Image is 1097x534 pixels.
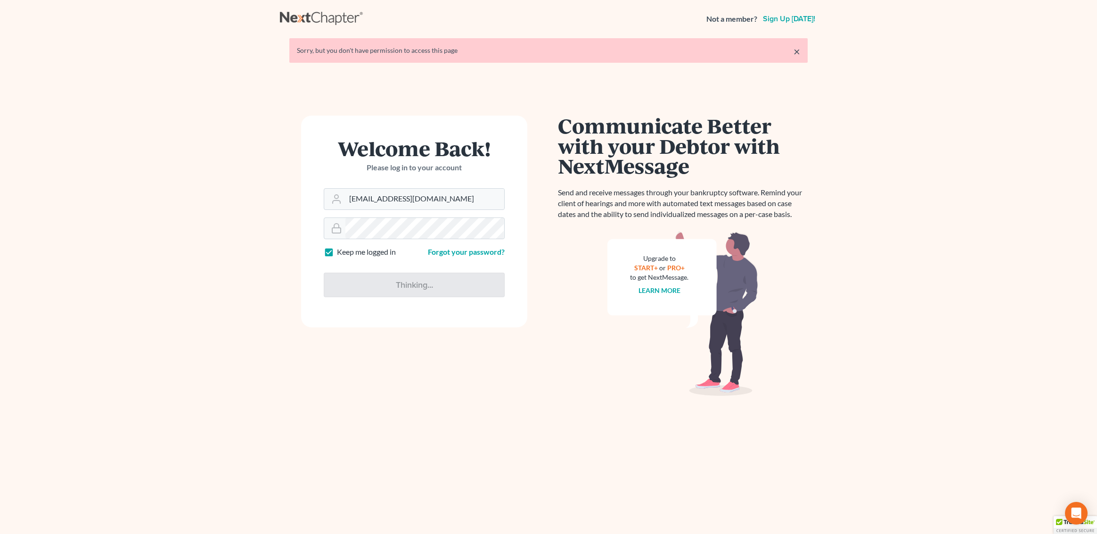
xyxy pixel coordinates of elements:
[1065,502,1088,525] div: Open Intercom Messenger
[634,264,658,272] a: START+
[630,273,688,282] div: to get NextMessage.
[659,264,666,272] span: or
[706,14,757,25] strong: Not a member?
[558,116,808,176] h1: Communicate Better with your Debtor with NextMessage
[428,247,505,256] a: Forgot your password?
[345,189,504,209] input: Email Address
[761,15,817,23] a: Sign up [DATE]!
[324,273,505,297] input: Thinking...
[607,231,758,396] img: nextmessage_bg-59042aed3d76b12b5cd301f8e5b87938c9018125f34e5fa2b7a6b67550977c72.svg
[794,46,800,57] a: ×
[639,286,680,294] a: Learn more
[324,138,505,159] h1: Welcome Back!
[630,254,688,263] div: Upgrade to
[667,264,685,272] a: PRO+
[324,162,505,173] p: Please log in to your account
[1054,516,1097,534] div: TrustedSite Certified
[337,247,396,258] label: Keep me logged in
[297,46,800,55] div: Sorry, but you don't have permission to access this page
[558,187,808,220] p: Send and receive messages through your bankruptcy software. Remind your client of hearings and mo...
